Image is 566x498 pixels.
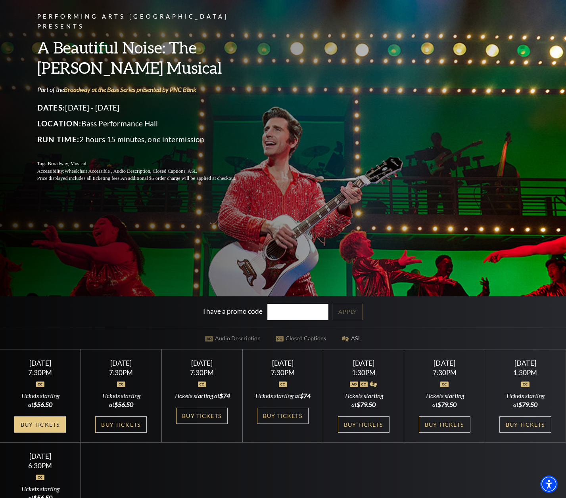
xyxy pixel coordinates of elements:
span: $74 [300,392,311,399]
div: [DATE] [10,452,71,460]
span: Dates: [37,103,65,112]
a: Buy Tickets [176,408,228,424]
p: Bass Performance Hall [37,117,255,130]
div: 7:30PM [252,369,313,376]
div: 6:30PM [10,462,71,469]
div: Tickets starting at [171,391,232,400]
div: [DATE] [171,359,232,367]
div: 7:30PM [90,369,152,376]
div: 7:30PM [10,369,71,376]
div: 7:30PM [414,369,475,376]
span: Broadway, Musical [48,161,86,166]
a: Buy Tickets [419,416,470,433]
span: $74 [219,392,230,399]
div: [DATE] [252,359,313,367]
span: Location: [37,119,82,128]
span: Run Time: [37,135,80,144]
div: 1:30PM [495,369,556,376]
div: [DATE] [10,359,71,367]
span: $56.50 [114,401,133,408]
p: Accessibility: [37,168,255,175]
div: [DATE] [90,359,152,367]
div: [DATE] [333,359,394,367]
span: $79.50 [437,401,457,408]
span: An additional $5 order charge will be applied at checkout. [121,176,236,181]
a: Buy Tickets [499,416,551,433]
div: Tickets starting at [333,391,394,409]
p: Price displayed includes all ticketing fees. [37,175,255,182]
div: Tickets starting at [10,391,71,409]
div: [DATE] [495,359,556,367]
label: I have a promo code [203,307,263,315]
div: Accessibility Menu [540,475,558,493]
span: $79.50 [357,401,376,408]
p: Part of the [37,85,255,94]
div: Tickets starting at [495,391,556,409]
p: Performing Arts [GEOGRAPHIC_DATA] Presents [37,12,255,32]
a: Broadway at the Bass Series presented by PNC Bank - open in a new tab [64,86,196,93]
span: $79.50 [518,401,537,408]
div: 7:30PM [171,369,232,376]
p: [DATE] - [DATE] [37,101,255,114]
a: Buy Tickets [257,408,309,424]
span: Wheelchair Accessible , Audio Description, Closed Captions, ASL [64,168,197,174]
span: $56.50 [33,401,52,408]
a: Buy Tickets [95,416,147,433]
div: 1:30PM [333,369,394,376]
div: Tickets starting at [252,391,313,400]
p: 2 hours 15 minutes, one intermission [37,133,255,146]
p: Tags: [37,160,255,168]
a: Buy Tickets [14,416,66,433]
h3: A Beautiful Noise: The [PERSON_NAME] Musical [37,37,255,78]
div: Tickets starting at [414,391,475,409]
div: Tickets starting at [90,391,152,409]
div: [DATE] [414,359,475,367]
a: Buy Tickets [338,416,389,433]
